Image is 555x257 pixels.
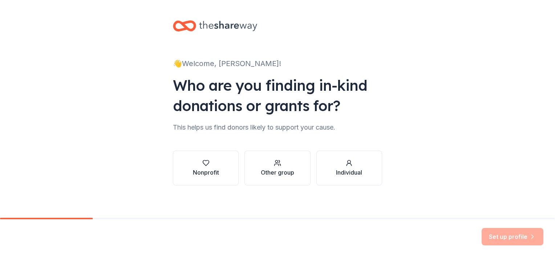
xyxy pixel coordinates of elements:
[261,168,294,177] div: Other group
[244,151,310,185] button: Other group
[336,168,362,177] div: Individual
[193,168,219,177] div: Nonprofit
[173,151,239,185] button: Nonprofit
[173,122,382,133] div: This helps us find donors likely to support your cause.
[316,151,382,185] button: Individual
[173,58,382,69] div: 👋 Welcome, [PERSON_NAME]!
[173,75,382,116] div: Who are you finding in-kind donations or grants for?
